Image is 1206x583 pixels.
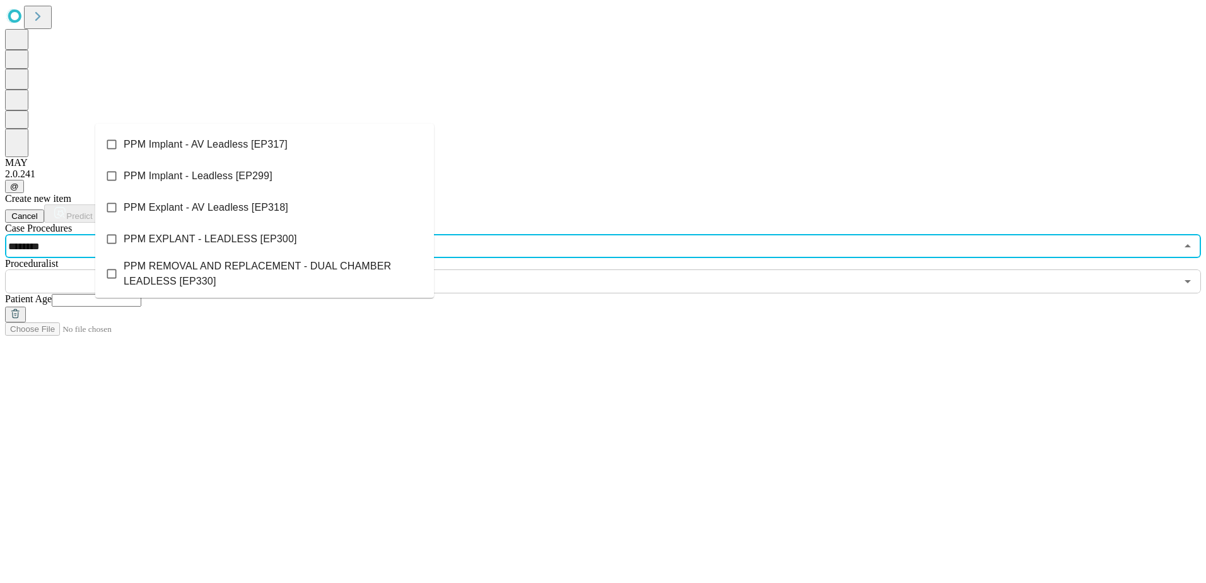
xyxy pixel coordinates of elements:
span: PPM REMOVAL AND REPLACEMENT - DUAL CHAMBER LEADLESS [EP330] [124,259,424,289]
span: PPM EXPLANT - LEADLESS [EP300] [124,232,297,247]
span: Patient Age [5,293,52,304]
div: MAY [5,157,1201,168]
span: @ [10,182,19,191]
span: Predict [66,211,92,221]
span: Proceduralist [5,258,58,269]
span: Cancel [11,211,38,221]
button: Close [1179,237,1197,255]
span: Create new item [5,193,71,204]
button: Predict [44,204,102,223]
button: Open [1179,273,1197,290]
div: 2.0.241 [5,168,1201,180]
span: PPM Implant - AV Leadless [EP317] [124,137,288,152]
button: Cancel [5,209,44,223]
span: PPM Explant - AV Leadless [EP318] [124,200,288,215]
span: PPM Implant - Leadless [EP299] [124,168,272,184]
span: Scheduled Procedure [5,223,72,233]
button: @ [5,180,24,193]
